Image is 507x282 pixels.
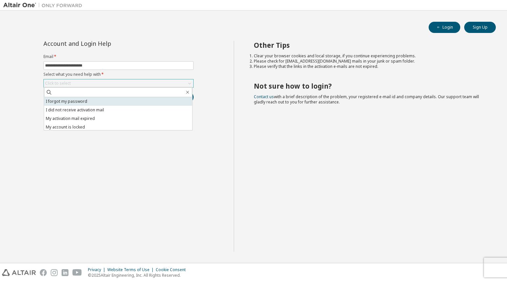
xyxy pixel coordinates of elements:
[62,269,68,276] img: linkedin.svg
[254,94,274,99] a: Contact us
[45,81,71,86] div: Click to select
[44,97,192,106] li: I forgot my password
[3,2,86,9] img: Altair One
[40,269,47,276] img: facebook.svg
[51,269,58,276] img: instagram.svg
[43,54,194,59] label: Email
[88,267,107,272] div: Privacy
[464,22,496,33] button: Sign Up
[254,64,484,69] li: Please verify that the links in the activation e-mails are not expired.
[254,53,484,59] li: Clear your browser cookies and local storage, if you continue experiencing problems.
[156,267,190,272] div: Cookie Consent
[429,22,460,33] button: Login
[254,94,479,105] span: with a brief description of the problem, your registered e-mail id and company details. Our suppo...
[254,82,484,90] h2: Not sure how to login?
[254,41,484,49] h2: Other Tips
[43,41,164,46] div: Account and Login Help
[254,59,484,64] li: Please check for [EMAIL_ADDRESS][DOMAIN_NAME] mails in your junk or spam folder.
[44,79,193,87] div: Click to select
[43,72,194,77] label: Select what you need help with
[107,267,156,272] div: Website Terms of Use
[72,269,82,276] img: youtube.svg
[2,269,36,276] img: altair_logo.svg
[88,272,190,278] p: © 2025 Altair Engineering, Inc. All Rights Reserved.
